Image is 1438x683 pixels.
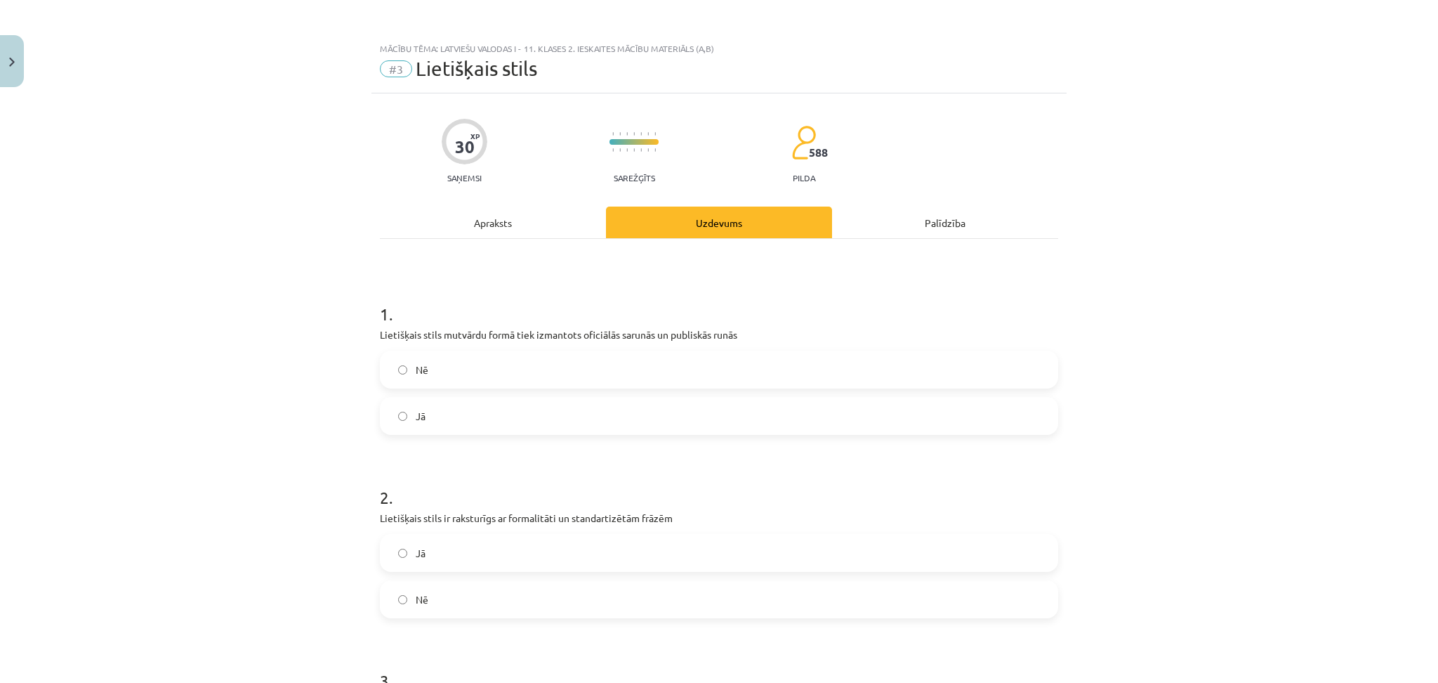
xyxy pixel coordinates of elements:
[442,173,487,183] p: Saņemsi
[398,412,407,421] input: Jā
[619,132,621,136] img: icon-short-line-57e1e144782c952c97e751825c79c345078a6d821885a25fce030b3d8c18986b.svg
[832,207,1058,238] div: Palīdzība
[619,148,621,152] img: icon-short-line-57e1e144782c952c97e751825c79c345078a6d821885a25fce030b3d8c18986b.svg
[416,57,537,80] span: Lietišķais stils
[647,148,649,152] img: icon-short-line-57e1e144782c952c97e751825c79c345078a6d821885a25fce030b3d8c18986b.svg
[612,148,614,152] img: icon-short-line-57e1e144782c952c97e751825c79c345078a6d821885a25fce030b3d8c18986b.svg
[380,463,1058,507] h1: 2 .
[640,148,642,152] img: icon-short-line-57e1e144782c952c97e751825c79c345078a6d821885a25fce030b3d8c18986b.svg
[647,132,649,136] img: icon-short-line-57e1e144782c952c97e751825c79c345078a6d821885a25fce030b3d8c18986b.svg
[380,327,1058,342] p: Lietišķais stils mutvārdu formā tiek izmantots oficiālās sarunās un publiskās runās
[654,148,656,152] img: icon-short-line-57e1e144782c952c97e751825c79c345078a6d821885a25fce030b3d8c18986b.svg
[640,132,642,136] img: icon-short-line-57e1e144782c952c97e751825c79c345078a6d821885a25fce030b3d8c18986b.svg
[398,549,407,558] input: Jā
[654,132,656,136] img: icon-short-line-57e1e144782c952c97e751825c79c345078a6d821885a25fce030b3d8c18986b.svg
[416,592,428,607] span: Nē
[416,546,426,561] span: Jā
[626,132,628,136] img: icon-short-line-57e1e144782c952c97e751825c79c345078a6d821885a25fce030b3d8c18986b.svg
[791,125,816,160] img: students-c634bb4e5e11cddfef0936a35e636f08e4e9abd3cc4e673bd6f9a4125e45ecb1.svg
[380,60,412,77] span: #3
[416,409,426,424] span: Jā
[793,173,815,183] p: pilda
[380,207,606,238] div: Apraksts
[380,511,1058,526] p: Lietišķais stils ir raksturīgs ar formalitāti un standartizētām frāzēm
[633,132,635,136] img: icon-short-line-57e1e144782c952c97e751825c79c345078a6d821885a25fce030b3d8c18986b.svg
[809,146,828,159] span: 588
[612,132,614,136] img: icon-short-line-57e1e144782c952c97e751825c79c345078a6d821885a25fce030b3d8c18986b.svg
[380,280,1058,323] h1: 1 .
[455,137,475,157] div: 30
[606,207,832,238] div: Uzdevums
[398,365,407,375] input: Nē
[380,44,1058,53] div: Mācību tēma: Latviešu valodas i - 11. klases 2. ieskaites mācību materiāls (a,b)
[470,132,480,140] span: XP
[416,363,428,377] span: Nē
[398,595,407,604] input: Nē
[614,173,655,183] p: Sarežģīts
[633,148,635,152] img: icon-short-line-57e1e144782c952c97e751825c79c345078a6d821885a25fce030b3d8c18986b.svg
[9,58,15,67] img: icon-close-lesson-0947bae3869378f0d4975bcd49f059093ad1ed9edebbc8119c70593378902aed.svg
[626,148,628,152] img: icon-short-line-57e1e144782c952c97e751825c79c345078a6d821885a25fce030b3d8c18986b.svg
